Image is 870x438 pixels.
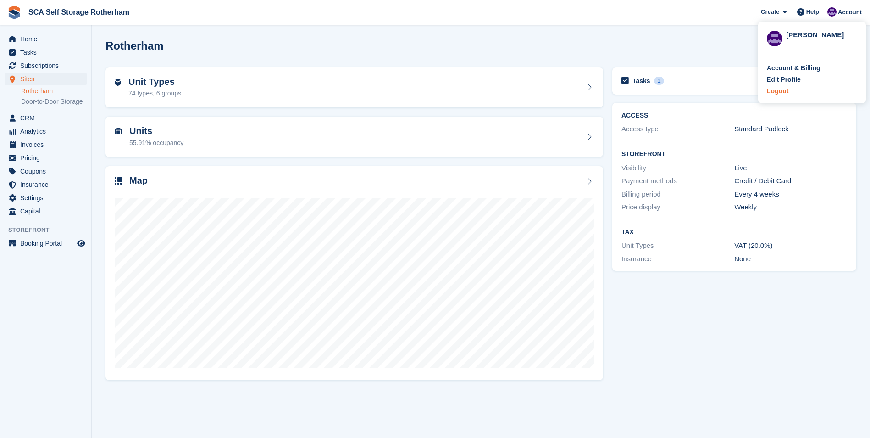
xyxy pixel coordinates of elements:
h2: Units [129,126,183,136]
img: unit-type-icn-2b2737a686de81e16bb02015468b77c625bbabd49415b5ef34ead5e3b44a266d.svg [115,79,121,86]
img: map-icn-33ee37083ee616e46c38cad1a60f524a97daa1e2b2c8c0bc3eb3415660979fc1.svg [115,177,122,185]
a: menu [5,125,87,138]
h2: ACCESS [621,112,847,119]
span: Booking Portal [20,237,75,250]
span: Invoices [20,138,75,151]
div: [PERSON_NAME] [786,30,857,38]
img: stora-icon-8386f47178a22dfd0bd8f6a31ec36ba5ce8667c1dd55bd0f319d3a0aa187defe.svg [7,6,21,19]
div: 1 [654,77,665,85]
div: Account & Billing [767,63,820,73]
div: Credit / Debit Card [734,176,847,186]
a: menu [5,73,87,85]
span: Capital [20,205,75,218]
span: Settings [20,191,75,204]
div: None [734,254,847,264]
a: Map [105,166,603,381]
span: Storefront [8,225,91,235]
a: Logout [767,86,857,96]
img: Kelly Neesham [767,31,782,46]
a: Units 55.91% occupancy [105,117,603,157]
img: Kelly Neesham [827,7,837,17]
span: Sites [20,73,75,85]
div: Edit Profile [767,75,801,84]
div: 55.91% occupancy [129,138,183,148]
a: menu [5,178,87,191]
div: Price display [621,202,734,213]
span: Pricing [20,152,75,164]
div: Logout [767,86,788,96]
span: Tasks [20,46,75,59]
span: Home [20,33,75,45]
a: menu [5,165,87,178]
div: 74 types, 6 groups [128,89,181,98]
a: menu [5,59,87,72]
a: menu [5,205,87,218]
span: Subscriptions [20,59,75,72]
div: Insurance [621,254,734,264]
a: Account & Billing [767,63,857,73]
div: Live [734,163,847,174]
span: CRM [20,112,75,124]
span: Coupons [20,165,75,178]
a: menu [5,191,87,204]
h2: Map [129,175,148,186]
a: Door-to-Door Storage [21,97,87,106]
h2: Unit Types [128,77,181,87]
span: Create [761,7,779,17]
a: menu [5,33,87,45]
div: Weekly [734,202,847,213]
h2: Tasks [632,77,650,85]
div: Unit Types [621,241,734,251]
div: Every 4 weeks [734,189,847,200]
div: Access type [621,124,734,135]
a: menu [5,46,87,59]
span: Analytics [20,125,75,138]
a: Preview store [76,238,87,249]
div: Payment methods [621,176,734,186]
div: Standard Padlock [734,124,847,135]
a: menu [5,237,87,250]
span: Insurance [20,178,75,191]
a: menu [5,112,87,124]
a: Rotherham [21,87,87,95]
h2: Storefront [621,151,847,158]
a: Unit Types 74 types, 6 groups [105,67,603,108]
div: Visibility [621,163,734,174]
a: menu [5,152,87,164]
span: Account [838,8,862,17]
a: SCA Self Storage Rotherham [25,5,133,20]
h2: Tax [621,229,847,236]
img: unit-icn-7be61d7bf1b0ce9d3e12c5938cc71ed9869f7b940bace4675aadf7bd6d80202e.svg [115,128,122,134]
h2: Rotherham [105,39,164,52]
div: Billing period [621,189,734,200]
a: Edit Profile [767,75,857,84]
a: menu [5,138,87,151]
span: Help [806,7,819,17]
div: VAT (20.0%) [734,241,847,251]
